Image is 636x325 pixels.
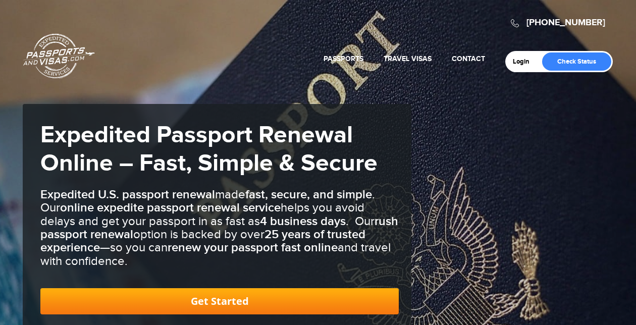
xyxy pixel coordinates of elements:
b: online expedite passport renewal service [60,200,281,215]
a: [PHONE_NUMBER] [526,17,605,28]
a: Get Started [40,288,399,314]
b: renew your passport fast online [168,240,338,255]
b: 4 business days [260,214,346,229]
b: fast, secure, and simple [245,187,372,202]
a: Travel Visas [384,55,432,63]
b: rush passport renewal [40,214,398,242]
a: Contact [452,55,485,63]
a: Check Status [542,52,611,71]
h3: made . Our helps you avoid delays and get your passport in as fast as . Our option is backed by o... [40,188,399,268]
b: 25 years of trusted experience [40,227,365,255]
a: Passports [324,55,363,63]
strong: Expedited Passport Renewal Online – Fast, Simple & Secure [40,121,378,178]
a: Passports & [DOMAIN_NAME] [23,33,95,79]
a: Login [513,58,537,66]
b: Expedited U.S. passport renewal [40,187,215,202]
